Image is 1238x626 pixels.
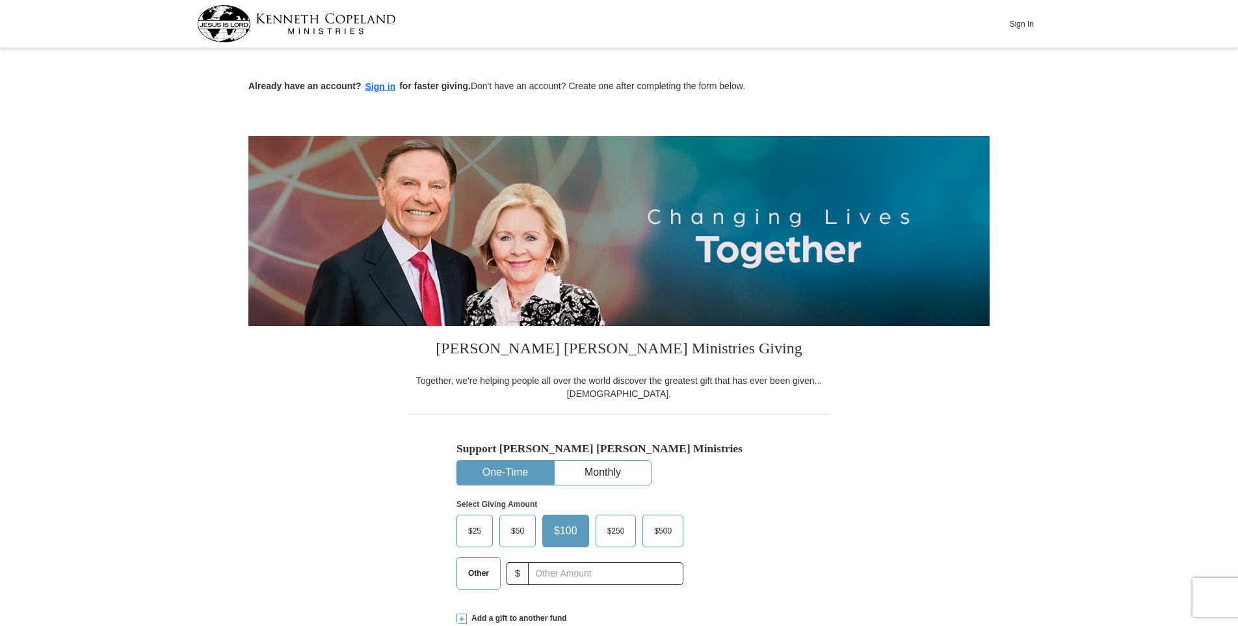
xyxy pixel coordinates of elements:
button: Sign in [362,79,400,94]
p: Don't have an account? Create one after completing the form below. [248,79,990,94]
span: $100 [547,521,584,541]
button: One-Time [457,461,553,485]
span: $500 [648,521,678,541]
h5: Support [PERSON_NAME] [PERSON_NAME] Ministries [456,442,782,456]
input: Other Amount [528,562,683,585]
div: Together, we're helping people all over the world discover the greatest gift that has ever been g... [408,374,830,400]
strong: Already have an account? for faster giving. [248,81,471,91]
h3: [PERSON_NAME] [PERSON_NAME] Ministries Giving [408,326,830,374]
span: $50 [505,521,531,541]
img: kcm-header-logo.svg [197,5,396,42]
span: $ [507,562,529,585]
button: Monthly [555,461,651,485]
span: $25 [462,521,488,541]
span: Add a gift to another fund [467,613,567,624]
span: Other [462,564,495,583]
span: $250 [601,521,631,541]
button: Sign In [1002,14,1041,34]
strong: Select Giving Amount [456,500,537,509]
